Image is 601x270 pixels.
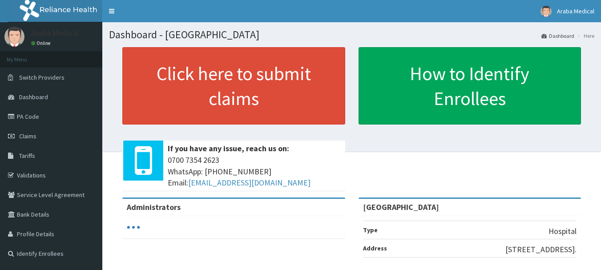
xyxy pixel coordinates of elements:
a: Dashboard [541,32,574,40]
span: 0700 7354 2623 WhatsApp: [PHONE_NUMBER] Email: [168,154,341,189]
span: Araba Medical [557,7,594,15]
svg: audio-loading [127,221,140,234]
b: Type [363,226,378,234]
b: Address [363,244,387,252]
b: Administrators [127,202,181,212]
p: [STREET_ADDRESS]. [505,244,577,255]
p: Hospital [549,226,577,237]
span: Tariffs [19,152,35,160]
a: Click here to submit claims [122,47,345,125]
li: Here [575,32,594,40]
a: How to Identify Enrollees [359,47,581,125]
a: Online [31,40,52,46]
p: Araba Medical [31,29,79,37]
h1: Dashboard - [GEOGRAPHIC_DATA] [109,29,594,40]
img: User Image [540,6,552,17]
strong: [GEOGRAPHIC_DATA] [363,202,439,212]
span: Dashboard [19,93,48,101]
a: [EMAIL_ADDRESS][DOMAIN_NAME] [188,177,311,188]
span: Claims [19,132,36,140]
img: User Image [4,27,24,47]
b: If you have any issue, reach us on: [168,143,289,153]
span: Switch Providers [19,73,65,81]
